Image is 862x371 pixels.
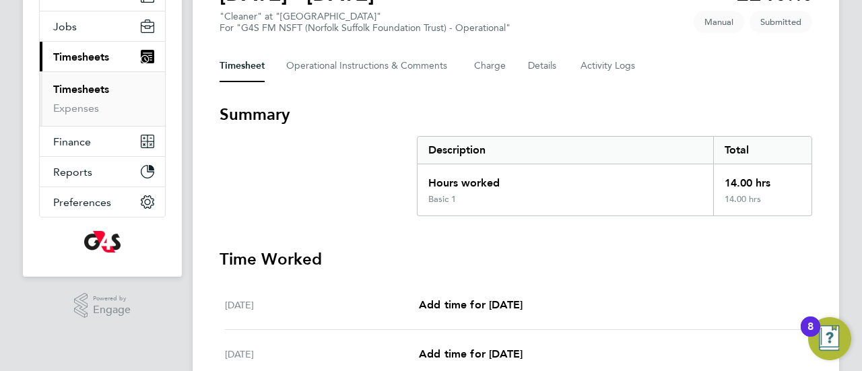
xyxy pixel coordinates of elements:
a: Powered byEngage [74,293,131,318]
span: Jobs [53,20,77,33]
span: Add time for [DATE] [419,298,523,311]
span: Timesheets [53,50,109,63]
span: Finance [53,135,91,148]
div: 14.00 hrs [713,194,811,215]
div: Description [418,137,713,164]
a: Add time for [DATE] [419,297,523,313]
a: Add time for [DATE] [419,346,523,362]
img: g4s-logo-retina.png [84,231,121,252]
span: Powered by [93,293,131,304]
a: Timesheets [53,83,109,96]
div: 14.00 hrs [713,164,811,194]
span: Engage [93,304,131,316]
span: This timesheet is Submitted. [750,11,812,33]
span: This timesheet was manually created. [694,11,744,33]
div: Timesheets [40,71,165,126]
button: Charge [474,50,506,82]
span: Preferences [53,196,111,209]
div: [DATE] [225,297,419,313]
div: For "G4S FM NSFT (Norfolk Suffolk Foundation Trust) - Operational" [220,22,510,34]
button: Operational Instructions & Comments [286,50,453,82]
button: Reports [40,157,165,187]
button: Jobs [40,11,165,41]
button: Finance [40,127,165,156]
button: Open Resource Center, 8 new notifications [808,317,851,360]
div: Total [713,137,811,164]
button: Activity Logs [581,50,637,82]
div: Summary [417,136,812,216]
div: "Cleaner" at "[GEOGRAPHIC_DATA]" [220,11,510,34]
span: Reports [53,166,92,178]
button: Details [528,50,559,82]
h3: Time Worked [220,248,812,270]
button: Timesheets [40,42,165,71]
button: Timesheet [220,50,265,82]
span: Add time for [DATE] [419,347,523,360]
div: 8 [807,327,814,344]
h3: Summary [220,104,812,125]
button: Preferences [40,187,165,217]
div: Basic 1 [428,194,456,205]
a: Go to home page [39,231,166,252]
div: Hours worked [418,164,713,194]
a: Expenses [53,102,99,114]
div: [DATE] [225,346,419,362]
